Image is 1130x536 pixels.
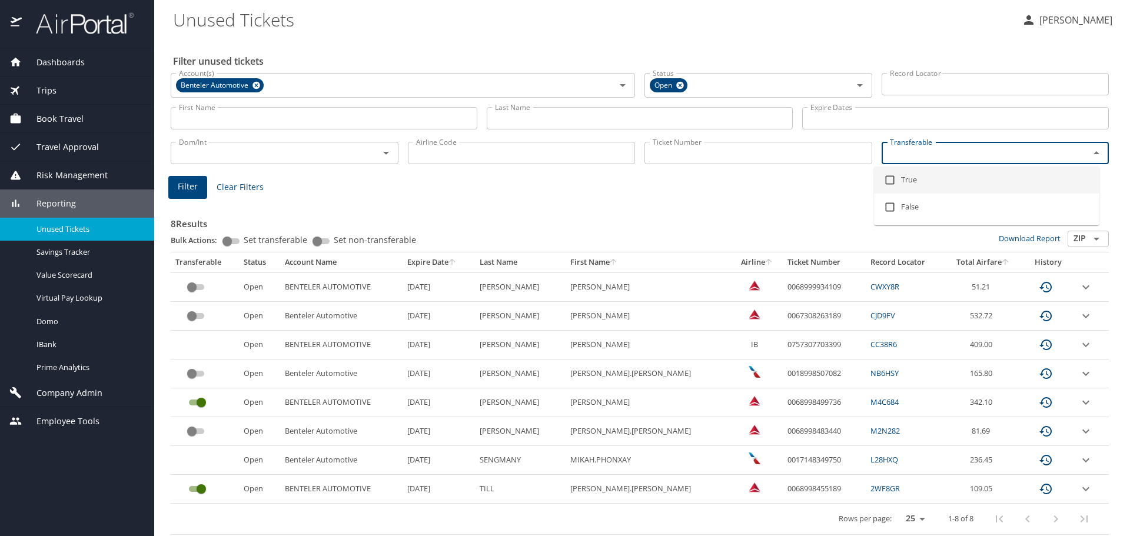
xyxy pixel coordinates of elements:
button: expand row [1079,482,1093,496]
a: L28HXQ [870,454,898,465]
th: History [1022,252,1073,272]
td: 0068998455189 [783,475,866,504]
a: CC38R6 [870,339,897,349]
a: NB6HSY [870,368,899,378]
button: Filter [168,176,207,199]
img: icon-airportal.png [11,12,23,35]
a: 2WF8GR [870,483,900,494]
th: Last Name [475,252,566,272]
td: 51.21 [945,272,1022,301]
td: 0067308263189 [783,302,866,331]
td: 81.69 [945,417,1022,446]
select: rows per page [896,510,929,528]
span: Prime Analytics [36,362,140,373]
span: IBank [36,339,140,350]
li: False [874,194,1099,221]
td: 342.10 [945,388,1022,417]
div: Open [650,78,687,92]
span: Reporting [22,197,76,210]
span: Book Travel [22,112,84,125]
button: expand row [1079,395,1093,410]
span: Travel Approval [22,141,99,154]
span: Set non-transferable [334,236,416,244]
td: [PERSON_NAME] [475,388,566,417]
td: 236.45 [945,446,1022,475]
span: Unused Tickets [36,224,140,235]
td: [DATE] [403,302,475,331]
td: [PERSON_NAME] [566,302,731,331]
span: Savings Tracker [36,247,140,258]
img: Delta Airlines [749,279,760,291]
td: [DATE] [403,388,475,417]
td: TILL [475,475,566,504]
td: 109.05 [945,475,1022,504]
button: sort [1002,259,1010,267]
p: Bulk Actions: [171,235,227,245]
td: [PERSON_NAME].[PERSON_NAME] [566,359,731,388]
th: Record Locator [866,252,945,272]
li: True [874,167,1099,194]
td: Open [239,475,280,504]
td: [PERSON_NAME] [566,272,731,301]
span: Domo [36,316,140,327]
span: Virtual Pay Lookup [36,292,140,304]
td: BENTELER AUTOMOTIVE [280,272,403,301]
a: Download Report [999,233,1061,244]
td: [DATE] [403,475,475,504]
img: American Airlines [749,452,760,464]
td: [PERSON_NAME] [566,388,731,417]
td: Open [239,331,280,359]
td: [DATE] [403,331,475,359]
button: Open [614,77,631,94]
span: Risk Management [22,169,108,182]
div: Transferable [175,257,234,268]
span: Open [650,79,679,92]
span: Value Scorecard [36,269,140,281]
p: Rows per page: [839,515,892,522]
td: Open [239,272,280,301]
td: [PERSON_NAME] [475,359,566,388]
td: BENTELER AUTOMOTIVE [280,475,403,504]
h1: Unused Tickets [173,1,1012,38]
span: IB [751,339,758,349]
button: [PERSON_NAME] [1017,9,1117,31]
td: [DATE] [403,417,475,446]
th: First Name [566,252,731,272]
td: Open [239,302,280,331]
span: Employee Tools [22,415,99,428]
p: [PERSON_NAME] [1036,13,1112,27]
button: sort [610,259,618,267]
td: Benteler Automotive [280,446,403,475]
td: 165.80 [945,359,1022,388]
span: Clear Filters [217,180,264,195]
td: [PERSON_NAME] [475,331,566,359]
h3: 8 Results [171,210,1109,231]
button: expand row [1079,309,1093,323]
td: Open [239,417,280,446]
td: BENTELER AUTOMOTIVE [280,331,403,359]
a: CWXY8R [870,281,899,292]
td: 0018998507082 [783,359,866,388]
button: expand row [1079,424,1093,438]
td: [DATE] [403,446,475,475]
td: MIKAH.PHONXAY [566,446,731,475]
td: 0017148349750 [783,446,866,475]
th: Status [239,252,280,272]
p: 1-8 of 8 [948,515,973,522]
div: Benteler Automotive [176,78,264,92]
button: Open [852,77,868,94]
img: Delta Airlines [749,395,760,407]
td: [PERSON_NAME].[PERSON_NAME] [566,475,731,504]
td: Open [239,359,280,388]
th: Total Airfare [945,252,1022,272]
button: Close [1088,145,1105,161]
td: 0757307703399 [783,331,866,359]
a: M4C684 [870,397,899,407]
table: custom pagination table [171,252,1109,535]
td: [PERSON_NAME] [475,417,566,446]
th: Ticket Number [783,252,866,272]
img: airportal-logo.png [23,12,134,35]
td: [PERSON_NAME].[PERSON_NAME] [566,417,731,446]
td: [PERSON_NAME] [566,331,731,359]
td: 532.72 [945,302,1022,331]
